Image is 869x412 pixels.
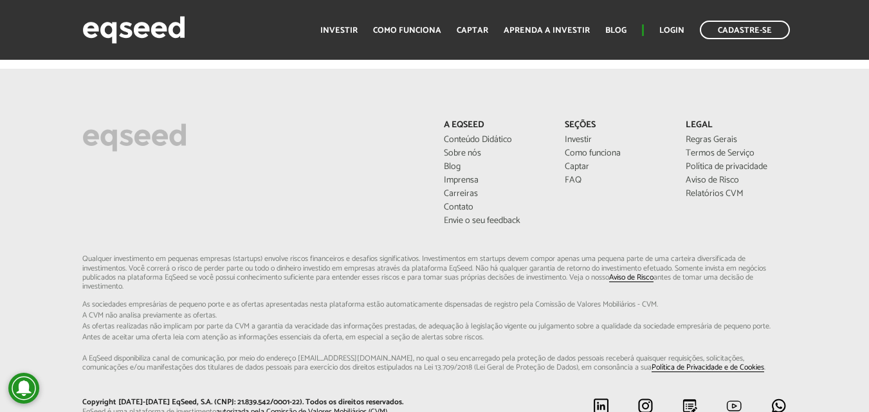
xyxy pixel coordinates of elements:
[444,136,545,145] a: Conteúdo Didático
[457,26,488,35] a: Captar
[82,323,787,330] span: As ofertas realizadas não implicam por parte da CVM a garantia da veracidade das informações p...
[652,364,764,372] a: Política de Privacidade e de Cookies
[504,26,590,35] a: Aprenda a investir
[686,163,787,172] a: Política de privacidade
[605,26,627,35] a: Blog
[565,149,666,158] a: Como funciona
[82,398,425,407] p: Copyright [DATE]-[DATE] EqSeed, S.A. (CNPJ: 21.839.542/0001-22). Todos os direitos reservados.
[565,136,666,145] a: Investir
[82,312,787,319] span: A CVM não analisa previamente as ofertas.
[82,301,787,309] span: As sociedades empresárias de pequeno porte e as ofertas apresentadas nesta plataforma estão aut...
[444,163,545,172] a: Blog
[82,334,787,341] span: Antes de aceitar uma oferta leia com atenção as informações essenciais da oferta, em especial...
[565,120,666,131] p: Seções
[82,255,787,372] p: Qualquer investimento em pequenas empresas (startups) envolve riscos financeiros e desafios signi...
[686,149,787,158] a: Termos de Serviço
[700,21,790,39] a: Cadastre-se
[373,26,441,35] a: Como funciona
[686,120,787,131] p: Legal
[659,26,684,35] a: Login
[444,176,545,185] a: Imprensa
[320,26,358,35] a: Investir
[444,190,545,199] a: Carreiras
[565,163,666,172] a: Captar
[444,203,545,212] a: Contato
[565,176,666,185] a: FAQ
[686,136,787,145] a: Regras Gerais
[82,13,185,47] img: EqSeed
[686,190,787,199] a: Relatórios CVM
[444,217,545,226] a: Envie o seu feedback
[444,149,545,158] a: Sobre nós
[82,120,187,155] img: EqSeed Logo
[686,176,787,185] a: Aviso de Risco
[609,274,654,282] a: Aviso de Risco
[444,120,545,131] p: A EqSeed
